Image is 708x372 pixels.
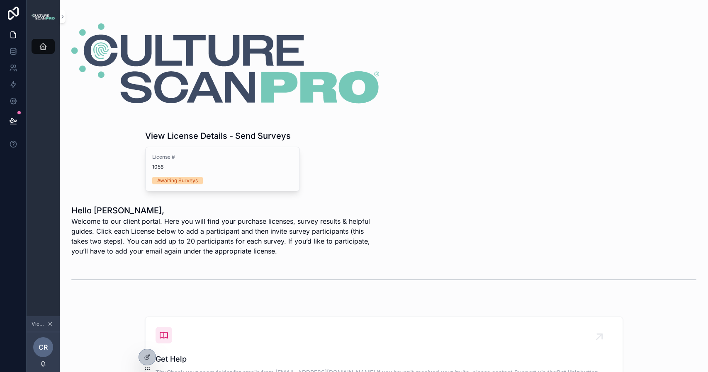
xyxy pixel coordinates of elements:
[152,164,293,170] span: 1056
[71,216,379,256] span: Welcome to our client portal. Here you will find your purchase licenses, survey results & helpful...
[39,342,48,352] span: CR
[71,205,379,216] h1: Hello [PERSON_NAME],
[145,130,291,142] h1: View License Details - Send Surveys
[157,177,198,184] div: Awaiting Surveys
[32,321,46,327] span: Viewing as Chloe
[71,20,379,107] img: 30959-STACKED-FC.png
[27,33,60,65] div: scrollable content
[152,154,293,160] span: License #
[156,353,613,365] span: Get Help
[32,13,55,20] img: App logo
[145,147,300,191] a: License #1056Awaiting Surveys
